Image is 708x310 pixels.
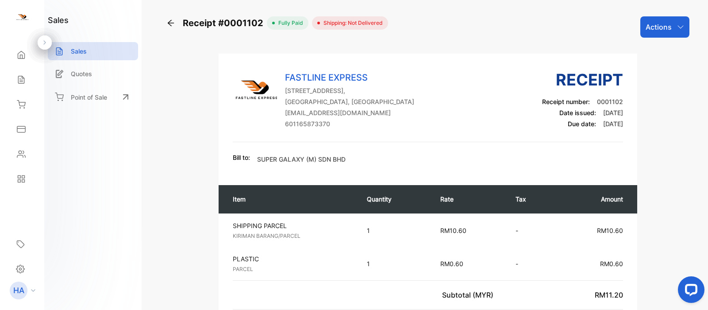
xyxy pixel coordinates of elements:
span: RM0.60 [440,260,463,267]
p: [STREET_ADDRESS], [285,86,414,95]
img: Company Logo [233,71,277,115]
iframe: LiveChat chat widget [671,273,708,310]
p: Quantity [367,194,422,204]
h1: sales [48,14,69,26]
p: Tax [516,194,546,204]
p: Sales [71,46,87,56]
a: Point of Sale [48,87,138,107]
span: RM10.60 [440,227,466,234]
span: Shipping: Not Delivered [320,19,383,27]
a: Sales [48,42,138,60]
p: PARCEL [233,265,351,273]
button: Actions [640,16,689,38]
p: 1 [367,226,422,235]
span: RM0.60 [600,260,623,267]
p: SUPER GALAXY (M) SDN BHD [257,155,346,164]
p: Bill to: [233,153,250,162]
p: Subtotal (MYR) [442,290,497,300]
p: [GEOGRAPHIC_DATA], [GEOGRAPHIC_DATA] [285,97,414,106]
span: 0001102 [597,98,623,105]
p: Quotes [71,69,92,78]
span: Receipt number: [542,98,590,105]
p: SHIPPING PARCEL [233,221,351,230]
span: [DATE] [603,109,623,116]
p: 1 [367,259,422,268]
span: RM10.60 [597,227,623,234]
span: Receipt #0001102 [183,16,267,30]
span: fully paid [275,19,303,27]
span: [DATE] [603,120,623,128]
p: Amount [564,194,623,204]
p: Rate [440,194,498,204]
p: Item [233,194,349,204]
p: Point of Sale [71,93,107,102]
p: 601165873370 [285,119,414,128]
img: logo [15,12,29,25]
a: Quotes [48,65,138,83]
h3: Receipt [542,68,623,92]
span: Date issued: [559,109,596,116]
p: HA [13,285,24,296]
p: Actions [646,22,672,32]
span: Due date: [568,120,596,128]
p: FASTLINE EXPRESS [285,71,414,84]
span: RM11.20 [595,291,623,299]
p: - [516,259,546,268]
p: PLASTIC [233,254,351,263]
p: KIRIMAN BARANG/PARCEL [233,232,351,240]
p: - [516,226,546,235]
p: [EMAIL_ADDRESS][DOMAIN_NAME] [285,108,414,117]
